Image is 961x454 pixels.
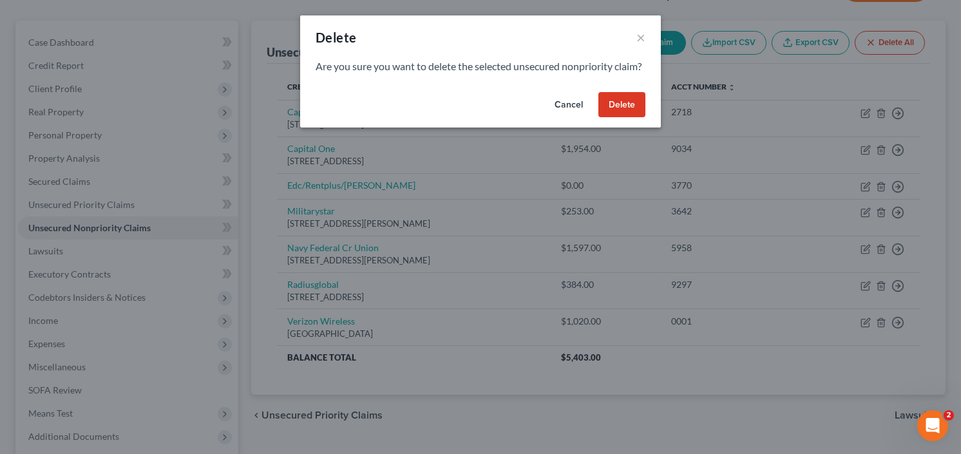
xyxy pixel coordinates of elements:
div: Delete [316,28,356,46]
span: 2 [944,410,954,421]
button: Cancel [544,92,593,118]
button: × [636,30,645,45]
p: Are you sure you want to delete the selected unsecured nonpriority claim? [316,59,645,74]
iframe: Intercom live chat [917,410,948,441]
button: Delete [598,92,645,118]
